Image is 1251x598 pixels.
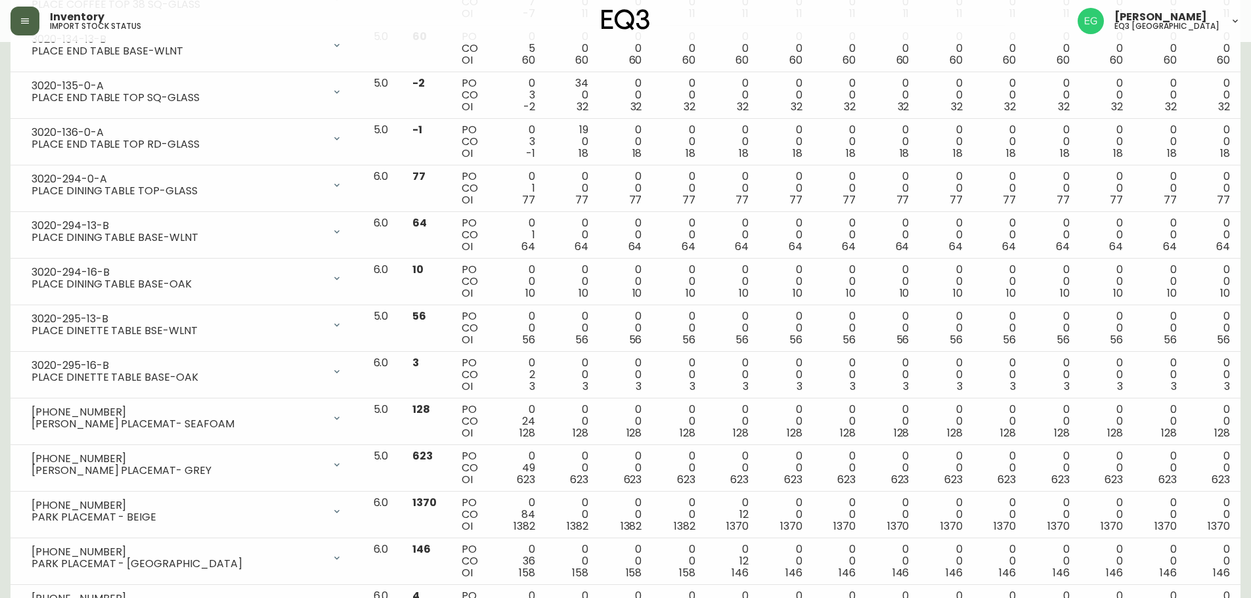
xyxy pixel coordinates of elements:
[823,31,856,66] div: 0 0
[1091,31,1123,66] div: 0 0
[21,497,353,526] div: [PHONE_NUMBER]PARK PLACEMAT - BEIGE
[412,355,419,370] span: 3
[1056,239,1070,254] span: 64
[32,80,324,92] div: 3020-135-0-A
[1110,53,1123,68] span: 60
[1197,31,1230,66] div: 0 0
[1113,146,1123,161] span: 18
[953,146,963,161] span: 18
[1091,171,1123,206] div: 0 0
[502,171,535,206] div: 0 1
[529,379,535,394] span: 3
[663,31,695,66] div: 0 0
[556,124,588,160] div: 19 0
[412,215,427,230] span: 64
[1003,53,1016,68] span: 60
[462,171,481,206] div: PO CO
[462,404,481,439] div: PO CO
[663,217,695,253] div: 0 0
[1217,192,1230,207] span: 77
[950,332,963,347] span: 56
[363,165,403,212] td: 6.0
[609,31,642,66] div: 0 0
[823,264,856,299] div: 0 0
[609,171,642,206] div: 0 0
[823,217,856,253] div: 0 0
[1037,124,1069,160] div: 0 0
[930,31,962,66] div: 0 0
[842,239,856,254] span: 64
[663,310,695,346] div: 0 0
[1144,357,1176,393] div: 0 0
[575,332,588,347] span: 56
[1002,239,1016,254] span: 64
[1163,239,1177,254] span: 64
[793,286,802,301] span: 10
[412,169,426,184] span: 77
[1164,332,1177,347] span: 56
[21,357,353,386] div: 3020-295-16-BPLACE DINETTE TABLE BASE-OAK
[877,217,909,253] div: 0 0
[682,332,695,347] span: 56
[1111,99,1123,114] span: 32
[1144,217,1176,253] div: 0 0
[877,310,909,346] div: 0 0
[21,264,353,293] div: 3020-294-16-BPLACE DINING TABLE BASE-OAK
[462,379,473,394] span: OI
[1217,332,1230,347] span: 56
[1060,146,1070,161] span: 18
[575,53,588,68] span: 60
[1197,264,1230,299] div: 0 0
[682,192,695,207] span: 77
[789,192,802,207] span: 77
[1037,357,1069,393] div: 0 0
[21,217,353,246] div: 3020-294-13-BPLACE DINING TABLE BASE-WLNT
[363,398,403,445] td: 5.0
[502,124,535,160] div: 0 3
[1224,379,1230,394] span: 3
[739,146,749,161] span: 18
[602,9,650,30] img: logo
[50,12,104,22] span: Inventory
[462,146,473,161] span: OI
[21,124,353,153] div: 3020-136-0-APLACE END TABLE TOP RD-GLASS
[32,360,324,372] div: 3020-295-16-B
[900,146,910,161] span: 18
[663,357,695,393] div: 0 0
[1117,379,1123,394] span: 3
[502,264,535,299] div: 0 0
[984,310,1016,346] div: 0 0
[930,124,962,160] div: 0 0
[949,239,963,254] span: 64
[1114,12,1207,22] span: [PERSON_NAME]
[556,357,588,393] div: 0 0
[735,332,749,347] span: 56
[793,146,802,161] span: 18
[629,332,642,347] span: 56
[823,310,856,346] div: 0 0
[1164,53,1177,68] span: 60
[690,379,695,394] span: 3
[1058,99,1070,114] span: 32
[1197,217,1230,253] div: 0 0
[1164,192,1177,207] span: 77
[877,264,909,299] div: 0 0
[556,77,588,113] div: 34 0
[1078,8,1104,34] img: db11c1629862fe82d63d0774b1b54d2b
[32,313,324,325] div: 3020-295-13-B
[462,357,481,393] div: PO CO
[522,53,535,68] span: 60
[502,404,535,439] div: 0 24
[32,127,324,139] div: 3020-136-0-A
[770,31,802,66] div: 0 0
[556,217,588,253] div: 0 0
[1037,31,1069,66] div: 0 0
[412,402,430,417] span: 128
[1037,171,1069,206] div: 0 0
[770,217,802,253] div: 0 0
[1109,239,1123,254] span: 64
[32,418,324,430] div: [PERSON_NAME] PLACEMAT- SEAFOAM
[363,259,403,305] td: 6.0
[930,310,962,346] div: 0 0
[1144,124,1176,160] div: 0 0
